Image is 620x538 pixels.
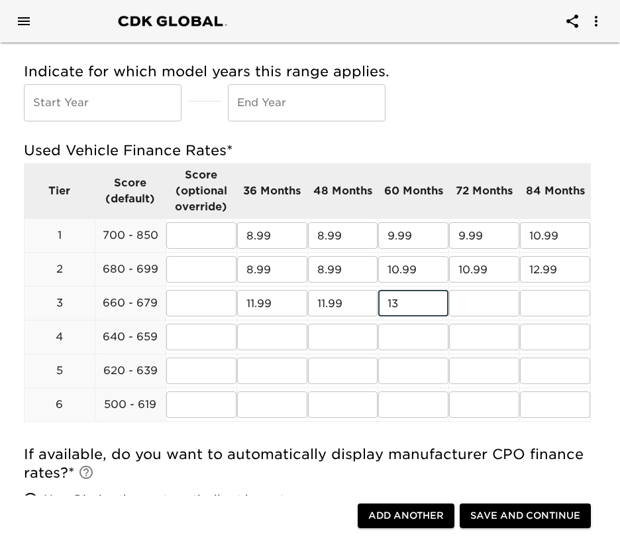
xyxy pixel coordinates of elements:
p: 700 - 850 [95,228,166,243]
p: 60 Months [378,183,448,199]
p: 1 [25,228,95,243]
p: 72 Months [449,183,519,199]
p: 500 - 619 [95,397,166,413]
p: 640 - 659 [95,329,166,345]
p: 4 [25,329,95,345]
p: 5 [25,363,95,379]
span: Add Another [368,507,444,524]
p: 48 Months [308,183,378,199]
p: 620 - 639 [95,363,166,379]
p: 6 [25,397,95,413]
button: account of current user [556,5,588,37]
p: Score (optional override) [166,167,236,215]
p: Tier [25,183,95,199]
p: Score (default) [95,175,166,207]
h5: Used Vehicle Finance Rates [24,141,591,160]
h5: Indicate for which model years this range applies. [24,62,591,81]
span: Save and Continue [470,507,580,524]
p: 36 Months [237,183,307,199]
button: Save and Continue [460,504,591,528]
p: 660 - 679 [95,295,166,311]
button: account of current user [580,5,612,37]
h5: If available, do you want to automatically display manufacturer CPO finance rates? [24,445,591,482]
button: Add Another [358,504,454,528]
button: Open drawer [8,5,40,37]
span: Yes - Display them automatically at buy rate [44,492,291,507]
p: 3 [25,295,95,311]
p: 680 - 699 [95,261,166,277]
p: 2 [25,261,95,277]
p: 84 Months [520,183,590,199]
